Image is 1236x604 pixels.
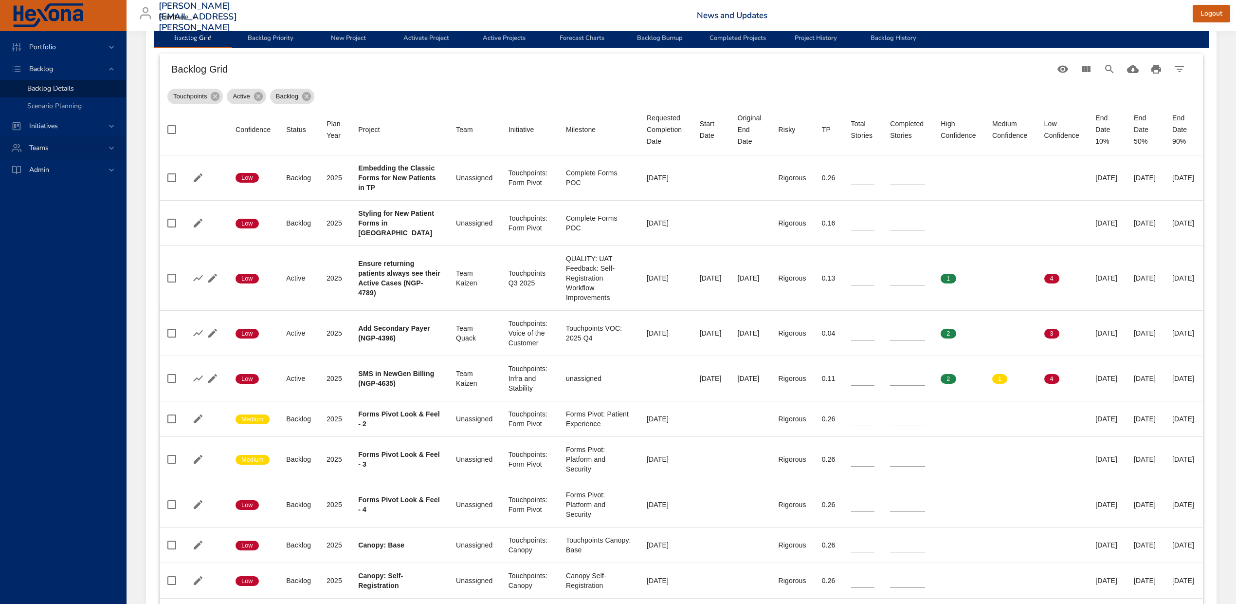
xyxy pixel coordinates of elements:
[1134,414,1157,424] div: [DATE]
[236,501,259,510] span: Low
[1172,576,1195,585] div: [DATE]
[456,124,493,135] span: Team
[191,573,205,588] button: Edit Project Details
[236,455,270,464] span: Medium
[509,268,550,288] div: Touchpoints Q3 2025
[647,328,684,338] div: [DATE]
[21,121,66,131] span: Initiatives
[778,173,806,183] div: Rigorous
[1134,112,1157,147] div: End Date 50%
[327,414,343,424] div: 2025
[647,576,684,585] div: [DATE]
[647,500,684,510] div: [DATE]
[358,209,434,237] b: Styling for New Patient Forms in [GEOGRAPHIC_DATA]
[1172,374,1195,383] div: [DATE]
[159,1,237,43] h3: [PERSON_NAME][EMAIL_ADDRESS][PERSON_NAME][DOMAIN_NAME]
[358,324,430,342] b: Add Secondary Payer (NGP-4396)
[566,254,631,302] div: QUALITY: UAT Feedback: Self-Registration Workflow Improvements
[1044,274,1059,283] span: 4
[822,273,836,283] div: 0.13
[327,454,343,464] div: 2025
[1095,454,1118,464] div: [DATE]
[270,89,314,104] div: Backlog
[566,571,631,590] div: Canopy Self-Registration
[1095,414,1118,424] div: [DATE]
[1098,57,1121,81] button: Search
[778,124,806,135] span: Risky
[566,124,631,135] span: Milestone
[1172,218,1195,228] div: [DATE]
[1121,57,1145,81] button: Download CSV
[1134,173,1157,183] div: [DATE]
[822,576,836,585] div: 0.26
[566,124,596,135] div: Sort
[778,414,806,424] div: Rigorous
[778,500,806,510] div: Rigorous
[992,118,1029,141] div: Sort
[205,271,220,285] button: Edit Project Details
[327,500,343,510] div: 2025
[1134,500,1157,510] div: [DATE]
[167,92,213,101] span: Touchpoints
[456,173,493,183] div: Unassigned
[737,112,763,147] span: Original End Date
[1134,540,1157,550] div: [DATE]
[1172,540,1195,550] div: [DATE]
[160,54,1203,85] div: Table Toolbar
[647,273,684,283] div: [DATE]
[778,576,806,585] div: Rigorous
[1134,454,1157,464] div: [DATE]
[890,118,925,141] div: Completed Stories
[236,274,259,283] span: Low
[700,118,722,141] div: Start Date
[1095,374,1118,383] div: [DATE]
[327,118,343,141] div: Plan Year
[358,124,380,135] div: Project
[358,541,404,549] b: Canopy: Base
[1172,112,1195,147] div: End Date 90%
[286,218,311,228] div: Backlog
[27,84,74,93] span: Backlog Details
[456,218,493,228] div: Unassigned
[1044,118,1080,141] span: Low Confidence
[566,124,596,135] div: Milestone
[21,165,57,174] span: Admin
[191,326,205,340] button: Show Burnup
[647,173,684,183] div: [DATE]
[822,124,836,135] span: TP
[1095,173,1118,183] div: [DATE]
[21,143,56,152] span: Teams
[566,409,631,429] div: Forms Pivot: Patient Experience
[1095,328,1118,338] div: [DATE]
[822,173,836,183] div: 0.26
[1051,57,1074,81] button: Standard Views
[509,319,550,348] div: Touchpoints: Voice of the Customer
[456,369,493,388] div: Team Kaizen
[700,118,722,141] div: Sort
[286,540,311,550] div: Backlog
[509,571,550,590] div: Touchpoints: Canopy
[1168,57,1191,81] button: Filter Table
[509,168,550,188] div: Touchpoints: Form Pivot
[822,328,836,338] div: 0.04
[647,112,684,147] div: Sort
[236,415,270,424] span: Medium
[647,454,684,464] div: [DATE]
[822,374,836,383] div: 0.11
[236,329,259,338] span: Low
[647,540,684,550] div: [DATE]
[358,260,440,297] b: Ensure returning patients always see their Active Cases (NGP-4789)
[566,323,631,343] div: Touchpoints VOC: 2025 Q4
[778,454,806,464] div: Rigorous
[941,375,956,383] span: 2
[236,124,271,135] div: Confidence
[509,364,550,393] div: Touchpoints: Infra and Stability
[509,124,534,135] div: Sort
[286,454,311,464] div: Backlog
[27,101,82,111] span: Scenario Planning
[851,118,875,141] div: Total Stories
[647,414,684,424] div: [DATE]
[822,124,831,135] div: TP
